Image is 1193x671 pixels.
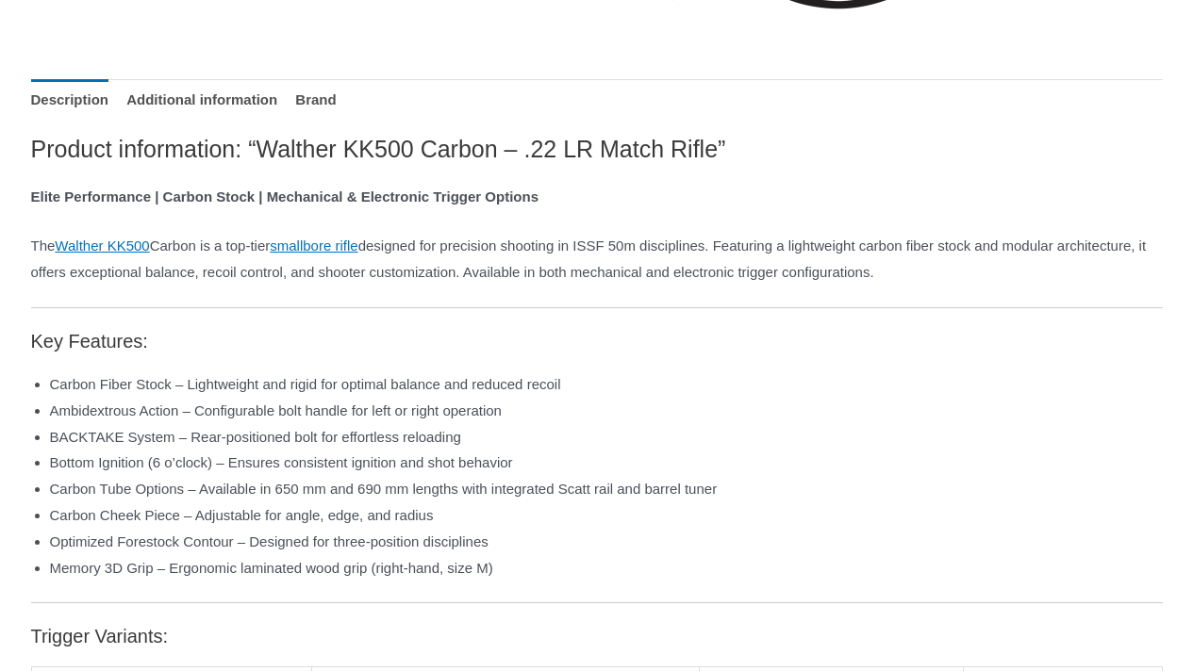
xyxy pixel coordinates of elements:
strong: Elite Performance | Carbon Stock | Mechanical & Electronic Trigger Options [31,188,539,205]
h4: Key Features: [31,330,1163,352]
a: smallbore rifle [270,237,357,254]
li: BACKTAKE System – Rear-positioned bolt for effortless reloading [50,424,1163,450]
p: The Carbon is a top-tier designed for precision shooting in ISSF 50m disciplines. Featuring a lig... [31,233,1163,286]
li: Memory 3D Grip – Ergonomic laminated wood grip (right-hand, size M) [50,555,1163,581]
li: Carbon Tube Options – Available in 650 mm and 690 mm lengths with integrated Scatt rail and barre... [50,476,1163,502]
li: Ambidextrous Action – Configurable bolt handle for left or right operation [50,398,1163,424]
li: Carbon Cheek Piece – Adjustable for angle, edge, and radius [50,502,1163,529]
li: Optimized Forestock Contour – Designed for three-position disciplines [50,529,1163,555]
h3: Product information: “Walther KK500 Carbon – .22 LR Match Rifle” [31,134,1163,165]
a: Additional information [126,79,277,120]
h4: Trigger Variants: [31,625,1163,647]
a: Brand [295,79,336,120]
li: Carbon Fiber Stock – Lightweight and rigid for optimal balance and reduced recoil [50,371,1163,398]
li: Bottom Ignition (6 o’clock) – Ensures consistent ignition and shot behavior [50,450,1163,476]
a: Description [31,79,109,120]
a: Walther KK500 [55,237,149,254]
